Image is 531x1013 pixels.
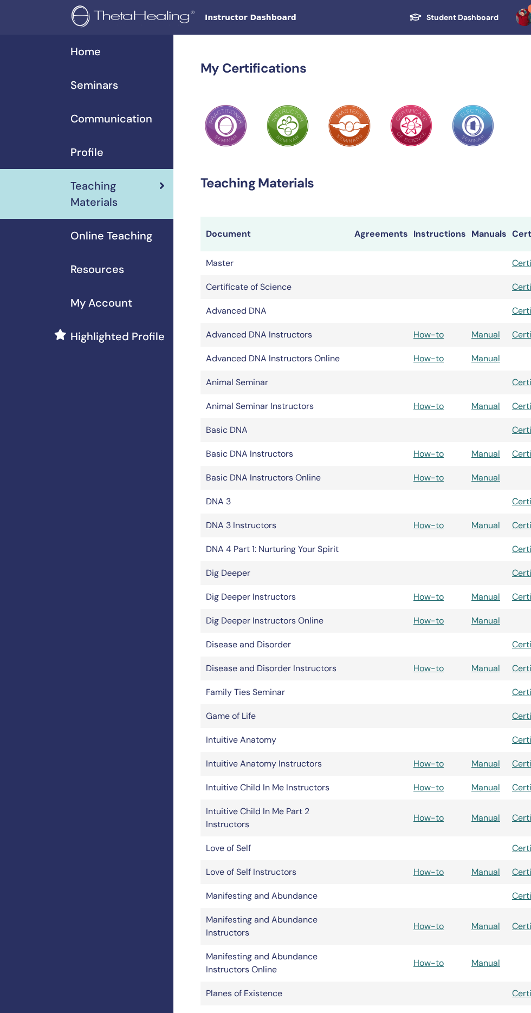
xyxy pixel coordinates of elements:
a: How-to [413,812,444,823]
a: Student Dashboard [400,8,507,28]
a: Manual [471,520,500,531]
td: DNA 3 [200,490,349,514]
td: Advanced DNA Instructors Online [200,347,349,371]
img: Practitioner [267,105,309,147]
td: Love of Self Instructors [200,860,349,884]
td: Intuitive Child In Me Instructors [200,776,349,800]
span: Resources [70,261,124,277]
a: Manual [471,920,500,932]
a: How-to [413,663,444,674]
span: Profile [70,144,103,160]
td: Planes of Existence [200,982,349,1005]
span: Communication [70,111,152,127]
span: Seminars [70,77,118,93]
a: Manual [471,591,500,602]
td: Dig Deeper Instructors [200,585,349,609]
img: graduation-cap-white.svg [409,12,422,22]
a: Manual [471,758,500,769]
td: Basic DNA Instructors [200,442,349,466]
th: Agreements [349,217,408,251]
a: How-to [413,758,444,769]
td: Manifesting and Abundance Instructors [200,908,349,945]
a: Manual [471,329,500,340]
td: Intuitive Anatomy Instructors [200,752,349,776]
a: How-to [413,329,444,340]
a: How-to [413,520,444,531]
a: How-to [413,353,444,364]
td: Manifesting and Abundance [200,884,349,908]
td: Advanced DNA Instructors [200,323,349,347]
a: Manual [471,615,500,626]
a: How-to [413,472,444,483]
span: My Account [70,295,132,311]
a: Manual [471,353,500,364]
td: Dig Deeper [200,561,349,585]
img: Practitioner [205,105,247,147]
td: DNA 4 Part 1: Nurturing Your Spirit [200,537,349,561]
td: Dig Deeper Instructors Online [200,609,349,633]
td: Manifesting and Abundance Instructors Online [200,945,349,982]
a: How-to [413,957,444,969]
td: Love of Self [200,836,349,860]
a: How-to [413,920,444,932]
td: Master [200,251,349,275]
td: Intuitive Child In Me Part 2 Instructors [200,800,349,836]
a: How-to [413,782,444,793]
a: Manual [471,448,500,459]
span: Home [70,43,101,60]
td: Basic DNA Instructors Online [200,466,349,490]
td: Advanced DNA [200,299,349,323]
a: Manual [471,957,500,969]
a: How-to [413,591,444,602]
a: How-to [413,615,444,626]
span: Teaching Materials [70,178,159,210]
td: Family Ties Seminar [200,680,349,704]
th: Manuals [466,217,507,251]
td: DNA 3 Instructors [200,514,349,537]
img: Practitioner [328,105,371,147]
td: Game of Life [200,704,349,728]
td: Certificate of Science [200,275,349,299]
a: Manual [471,866,500,878]
td: Basic DNA [200,418,349,442]
th: Instructions [408,217,466,251]
a: How-to [413,400,444,412]
a: How-to [413,866,444,878]
td: Animal Seminar [200,371,349,394]
a: Manual [471,782,500,793]
td: Disease and Disorder [200,633,349,657]
td: Intuitive Anatomy [200,728,349,752]
img: Practitioner [452,105,494,147]
td: Animal Seminar Instructors [200,394,349,418]
a: Manual [471,472,500,483]
a: Manual [471,663,500,674]
span: Online Teaching [70,228,152,244]
span: Instructor Dashboard [205,12,367,23]
img: logo.png [72,5,198,30]
th: Document [200,217,349,251]
a: How-to [413,448,444,459]
img: Practitioner [390,105,432,147]
a: Manual [471,812,500,823]
a: Manual [471,400,500,412]
span: Highlighted Profile [70,328,165,345]
td: Disease and Disorder Instructors [200,657,349,680]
